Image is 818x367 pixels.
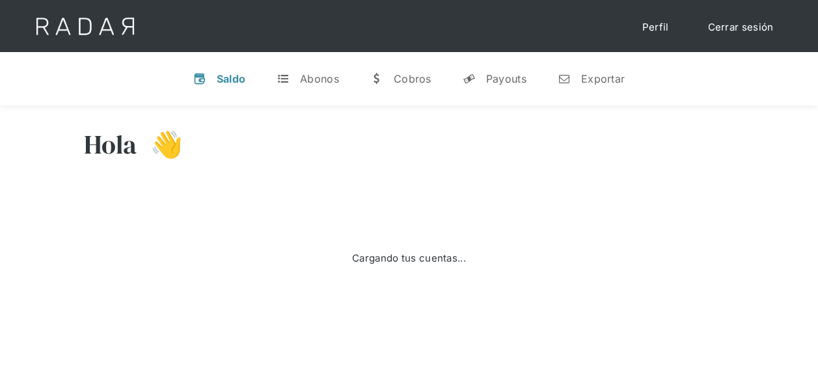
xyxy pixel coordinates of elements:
[352,249,466,267] div: Cargando tus cuentas...
[695,13,787,41] a: Cerrar sesión
[277,72,290,85] div: t
[193,72,206,85] div: v
[370,72,383,85] div: w
[486,72,526,85] div: Payouts
[137,128,183,161] h3: 👋
[629,13,682,41] a: Perfil
[394,72,431,85] div: Cobros
[84,128,137,161] h3: Hola
[558,72,571,85] div: n
[581,72,625,85] div: Exportar
[463,72,476,85] div: y
[217,72,246,85] div: Saldo
[300,72,339,85] div: Abonos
